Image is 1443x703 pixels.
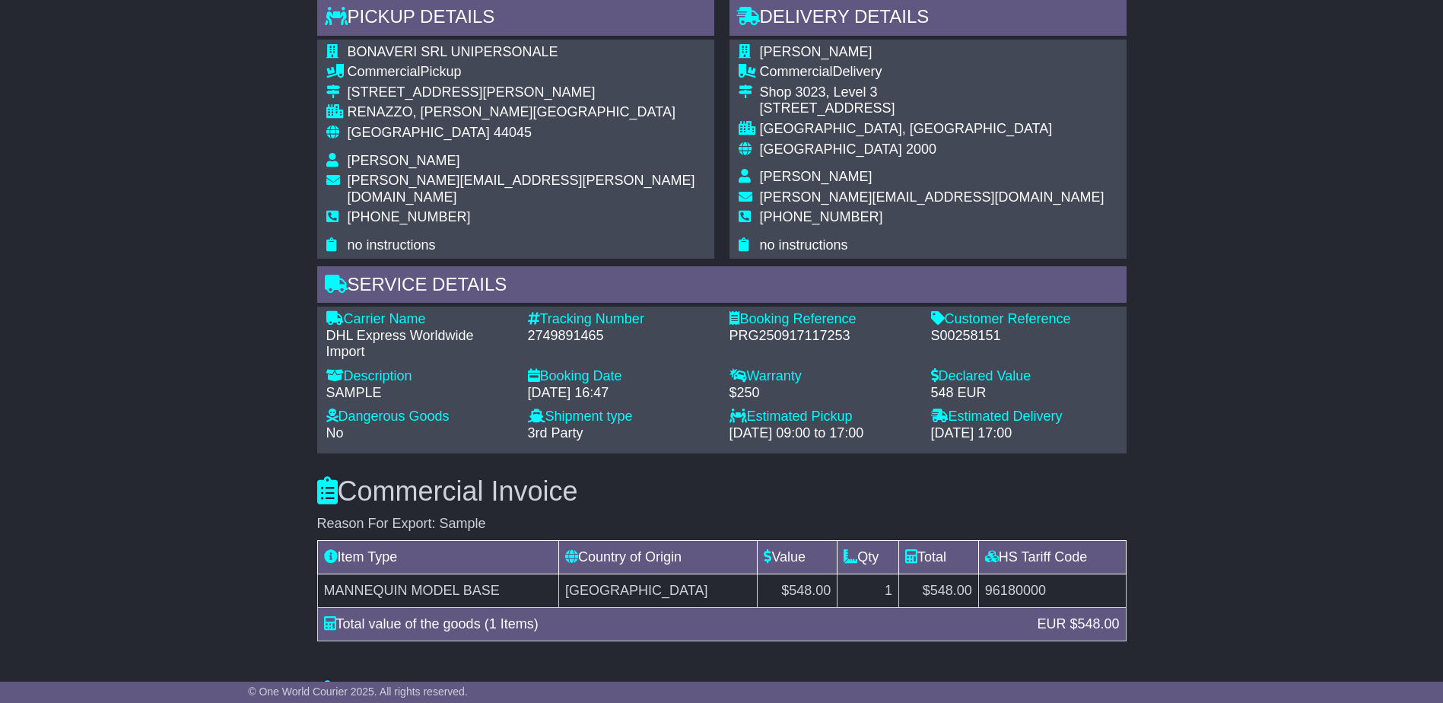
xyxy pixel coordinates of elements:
span: no instructions [348,237,436,253]
span: 3rd Party [528,425,583,441]
div: Estimated Pickup [729,409,916,425]
td: Value [758,540,838,574]
span: [GEOGRAPHIC_DATA] [348,125,490,140]
div: [GEOGRAPHIC_DATA], [GEOGRAPHIC_DATA] [760,121,1104,138]
div: Delivery [760,64,1104,81]
span: [PHONE_NUMBER] [348,209,471,224]
span: [PERSON_NAME][EMAIL_ADDRESS][DOMAIN_NAME] [760,189,1104,205]
div: [STREET_ADDRESS][PERSON_NAME] [348,84,705,101]
td: HS Tariff Code [978,540,1126,574]
td: 1 [838,574,899,607]
span: No [326,425,344,441]
div: [STREET_ADDRESS] [760,100,1104,117]
span: [PERSON_NAME][EMAIL_ADDRESS][PERSON_NAME][DOMAIN_NAME] [348,173,695,205]
td: Country of Origin [559,540,758,574]
div: $250 [729,385,916,402]
span: [GEOGRAPHIC_DATA] [760,142,902,157]
div: [DATE] 16:47 [528,385,714,402]
td: 96180000 [978,574,1126,607]
div: Service Details [317,266,1127,307]
td: Qty [838,540,899,574]
td: $548.00 [898,574,978,607]
div: Shop 3023, Level 3 [760,84,1104,101]
div: DHL Express Worldwide Import [326,328,513,361]
div: Carrier Name [326,311,513,328]
td: Total [898,540,978,574]
div: RENAZZO, [PERSON_NAME][GEOGRAPHIC_DATA] [348,104,705,121]
div: Reason For Export: Sample [317,516,1127,533]
div: 2749891465 [528,328,714,345]
span: 44045 [494,125,532,140]
h3: Commercial Invoice [317,476,1127,507]
div: SAMPLE [326,385,513,402]
span: Commercial [348,64,421,79]
span: © One World Courier 2025. All rights reserved. [248,686,468,698]
div: Estimated Delivery [931,409,1117,425]
span: [PERSON_NAME] [760,44,872,59]
div: Booking Reference [729,311,916,328]
div: Declared Value [931,368,1117,385]
span: no instructions [760,237,848,253]
div: Tracking Number [528,311,714,328]
td: [GEOGRAPHIC_DATA] [559,574,758,607]
div: EUR $548.00 [1029,614,1127,635]
td: MANNEQUIN MODEL BASE [317,574,559,607]
span: 2000 [906,142,936,157]
td: $548.00 [758,574,838,607]
div: Shipment type [528,409,714,425]
div: Description [326,368,513,385]
div: Warranty [729,368,916,385]
div: 548 EUR [931,385,1117,402]
div: Dangerous Goods [326,409,513,425]
div: PRG250917117253 [729,328,916,345]
div: Customer Reference [931,311,1117,328]
div: Booking Date [528,368,714,385]
div: Total value of the goods (1 Items) [316,614,1030,635]
div: Pickup [348,64,705,81]
span: [PERSON_NAME] [348,153,460,168]
div: [DATE] 17:00 [931,425,1117,442]
div: [DATE] 09:00 to 17:00 [729,425,916,442]
span: BONAVERI SRL UNIPERSONALE [348,44,558,59]
td: Item Type [317,540,559,574]
div: S00258151 [931,328,1117,345]
span: [PHONE_NUMBER] [760,209,883,224]
span: [PERSON_NAME] [760,169,872,184]
span: Commercial [760,64,833,79]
